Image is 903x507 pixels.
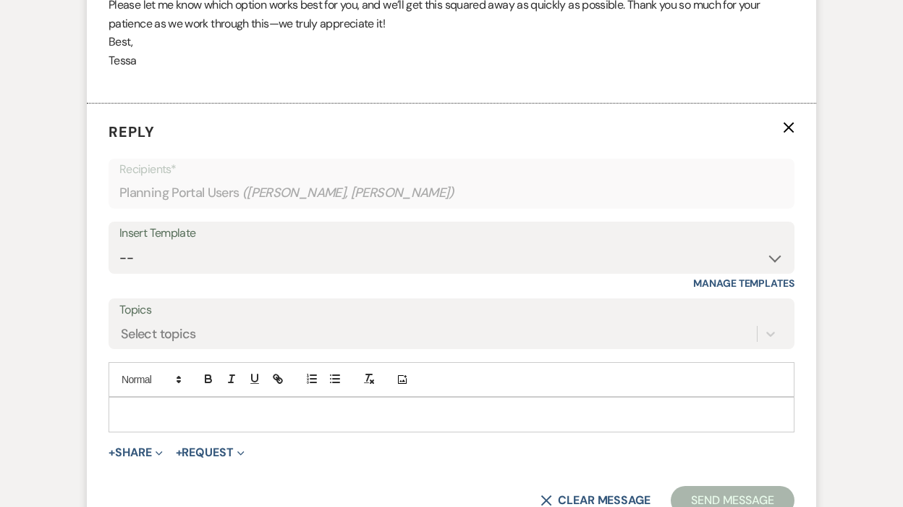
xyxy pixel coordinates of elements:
[109,33,794,51] p: Best,
[109,447,115,458] span: +
[121,324,196,344] div: Select topics
[176,447,245,458] button: Request
[176,447,182,458] span: +
[119,179,784,207] div: Planning Portal Users
[109,51,794,70] p: Tessa
[540,495,650,506] button: Clear message
[109,447,163,458] button: Share
[119,300,784,321] label: Topics
[119,160,784,179] p: Recipients*
[242,183,455,203] span: ( [PERSON_NAME], [PERSON_NAME] )
[693,277,794,290] a: Manage Templates
[119,223,784,244] div: Insert Template
[109,122,155,141] span: Reply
